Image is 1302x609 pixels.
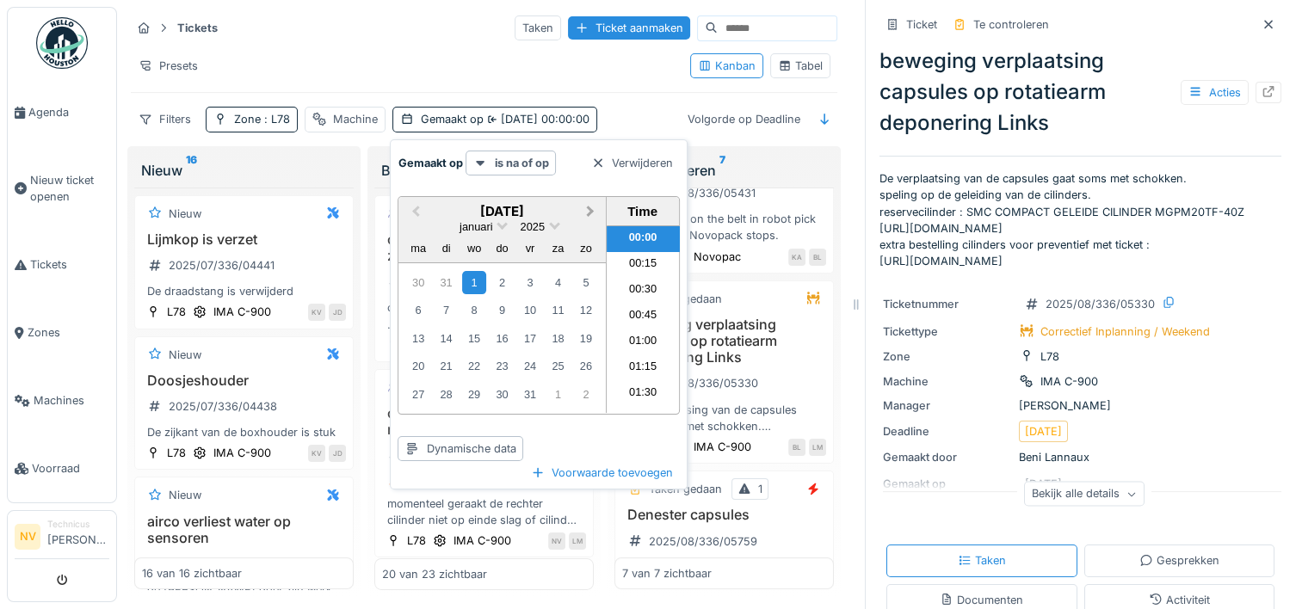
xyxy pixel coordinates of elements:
[1025,423,1062,440] div: [DATE]
[30,256,109,273] span: Tickets
[883,397,1278,414] div: [PERSON_NAME]
[569,532,586,550] div: LM
[407,354,430,378] div: Choose maandag 20 januari 2025
[213,304,271,320] div: IMA C-900
[462,327,485,350] div: Choose woensdag 15 januari 2025
[621,160,827,181] div: Te controleren
[494,155,548,171] strong: is na of op
[491,237,514,260] div: donderdag
[329,445,346,462] div: JD
[382,566,487,582] div: 20 van 23 zichtbaar
[1040,348,1059,365] div: L78
[261,113,290,126] span: : L78
[398,155,462,171] strong: Gemaakt op
[883,373,1012,390] div: Machine
[142,514,346,546] h3: airco verliest water op sensoren
[622,317,826,366] h3: beweging verplaatsing capsules op rotatiearm deponering Links
[28,104,109,120] span: Agenda
[142,372,346,389] h3: Doosjeshouder
[546,237,570,260] div: zaterdag
[515,15,561,40] div: Taken
[607,226,680,252] li: 00:00
[622,507,826,523] h3: Denester capsules
[435,237,458,260] div: dinsdag
[435,271,458,294] div: Choose dinsdag 31 december 2024
[958,552,1006,569] div: Taken
[435,383,458,406] div: Choose dinsdag 28 januari 2025
[36,17,88,69] img: Badge_color-CXgf-gQk.svg
[169,257,275,274] div: 2025/07/336/04441
[879,46,1281,138] div: beweging verplaatsing capsules op rotatiearm deponering Links
[607,278,680,304] li: 00:30
[491,383,514,406] div: Choose donderdag 30 januari 2025
[131,53,206,78] div: Presets
[398,204,605,219] h2: [DATE]
[435,298,458,322] div: Choose dinsdag 7 januari 2025
[694,439,751,455] div: IMA C-900
[574,354,597,378] div: Choose zondag 26 januari 2025
[407,383,430,406] div: Choose maandag 27 januari 2025
[518,237,541,260] div: vrijdag
[809,439,826,456] div: LM
[883,449,1012,465] div: Gemaakt door
[809,249,826,266] div: BL
[382,495,586,528] div: momenteel geraakt de rechter cilinder niet op einde slag of cilinder is verkeerde type of er is i...
[47,518,109,531] div: Technicus
[607,381,680,407] li: 01:30
[518,271,541,294] div: Choose vrijdag 3 januari 2025
[574,298,597,322] div: Choose zondag 12 januari 2025
[546,271,570,294] div: Choose zaterdag 4 januari 2025
[1181,80,1249,105] div: Acties
[574,327,597,350] div: Choose zondag 19 januari 2025
[607,252,680,278] li: 00:15
[940,592,1023,608] div: Documenten
[421,111,589,127] div: Gemaakt op
[462,271,485,294] div: Choose woensdag 1 januari 2025
[381,160,587,181] div: Bezig
[1046,296,1155,312] div: 2025/08/336/05330
[142,566,242,582] div: 16 van 16 zichtbaar
[382,405,586,438] h3: cilinder uitgang dozen rechter kant slag aanpassen
[518,327,541,350] div: Choose vrijdag 17 januari 2025
[186,160,197,181] sup: 16
[622,402,826,434] div: De verplaatsing van de capsules gaat soms met schokken. speling op de geleiding van de cilinders....
[213,445,271,461] div: IMA C-900
[622,566,712,582] div: 7 van 7 zichtbaar
[698,58,756,74] div: Kanban
[649,185,756,201] div: 2025/08/336/05431
[518,383,541,406] div: Choose vrijdag 31 januari 2025
[518,354,541,378] div: Choose vrijdag 24 januari 2025
[1139,552,1219,569] div: Gesprekken
[382,231,586,264] h3: onderdrukmeting op 71 en 78 zetten
[680,107,808,132] div: Volgorde op Deadline
[142,424,346,440] div: De zijkant van de boxhouder is stuk
[649,533,757,550] div: 2025/08/336/05759
[546,383,570,406] div: Choose zaterdag 1 februari 2025
[611,204,675,218] div: Time
[649,481,722,497] div: Taken gedaan
[169,487,201,503] div: Nieuw
[719,160,725,181] sup: 7
[15,524,40,550] li: NV
[170,20,225,36] strong: Tickets
[47,518,109,555] li: [PERSON_NAME]
[778,58,823,74] div: Tabel
[333,111,378,127] div: Machine
[491,327,514,350] div: Choose donderdag 16 januari 2025
[607,407,680,433] li: 01:45
[649,375,758,391] div: 2025/08/336/05330
[407,532,426,549] div: L78
[622,211,826,243] div: Boxes slips on the belt in robot pick up section. Novopack stops.
[491,271,514,294] div: Choose donderdag 2 januari 2025
[546,354,570,378] div: Choose zaterdag 25 januari 2025
[1040,373,1098,390] div: IMA C-900
[578,199,606,226] button: Next Month
[491,298,514,322] div: Choose donderdag 9 januari 2025
[404,268,600,408] div: Month januari, 2025
[308,445,325,462] div: KV
[462,298,485,322] div: Choose woensdag 8 januari 2025
[435,354,458,378] div: Choose dinsdag 21 januari 2025
[883,449,1278,465] div: Beni Lannaux
[1040,323,1210,340] div: Correctief Inplanning / Weekend
[788,439,805,456] div: BL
